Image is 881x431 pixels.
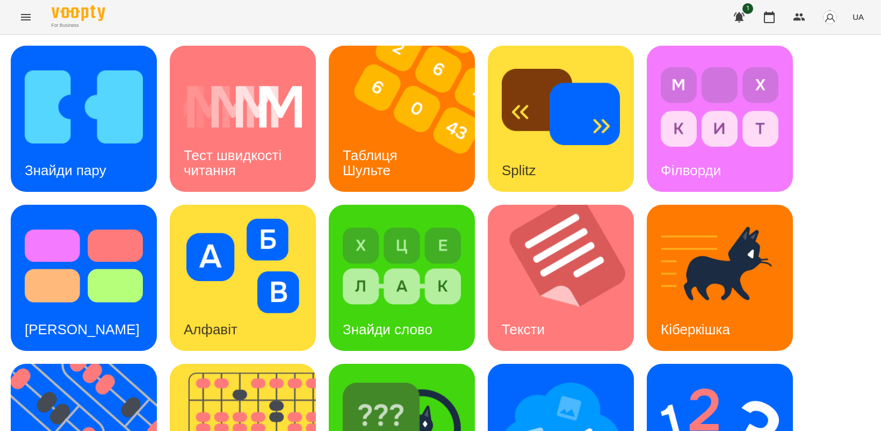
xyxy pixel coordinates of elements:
a: Тест швидкості читанняТест швидкості читання [170,46,316,192]
button: UA [848,7,868,27]
a: ТекстиТексти [488,205,634,351]
a: ФілвордиФілворди [647,46,793,192]
img: Voopty Logo [52,5,105,21]
img: Тест швидкості читання [184,60,302,154]
img: Кіберкішка [661,219,779,313]
h3: Тест швидкості читання [184,147,285,178]
img: Знайди пару [25,60,143,154]
img: Тест Струпа [25,219,143,313]
h3: Splitz [502,162,536,178]
h3: Знайди слово [343,321,432,337]
img: Splitz [502,60,620,154]
img: avatar_s.png [822,10,837,25]
span: UA [853,11,864,23]
span: 1 [742,3,753,14]
a: Знайди паруЗнайди пару [11,46,157,192]
a: Таблиця ШультеТаблиця Шульте [329,46,475,192]
a: КіберкішкаКіберкішка [647,205,793,351]
h3: Філворди [661,162,721,178]
img: Алфавіт [184,219,302,313]
h3: [PERSON_NAME] [25,321,140,337]
h3: Знайди пару [25,162,106,178]
a: Знайди словоЗнайди слово [329,205,475,351]
button: Menu [13,4,39,30]
a: SplitzSplitz [488,46,634,192]
a: Тест Струпа[PERSON_NAME] [11,205,157,351]
img: Філворди [661,60,779,154]
img: Тексти [488,205,647,351]
h3: Алфавіт [184,321,237,337]
h3: Тексти [502,321,545,337]
img: Таблиця Шульте [329,46,488,192]
h3: Кіберкішка [661,321,730,337]
span: For Business [52,22,105,29]
h3: Таблиця Шульте [343,147,401,178]
a: АлфавітАлфавіт [170,205,316,351]
img: Знайди слово [343,219,461,313]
